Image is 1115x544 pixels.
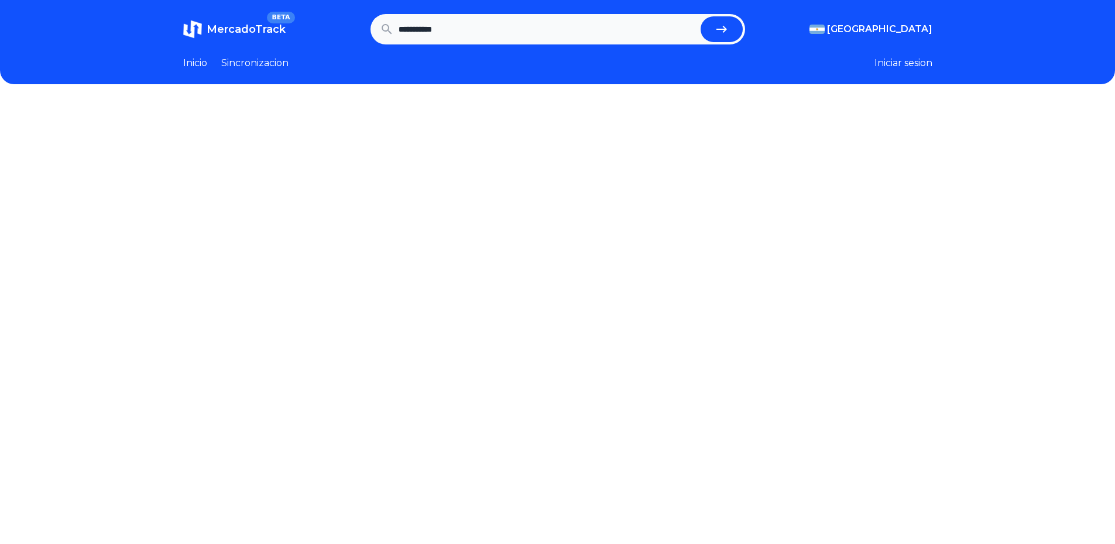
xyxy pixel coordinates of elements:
[221,56,289,70] a: Sincronizacion
[809,22,932,36] button: [GEOGRAPHIC_DATA]
[183,56,207,70] a: Inicio
[207,23,286,36] span: MercadoTrack
[809,25,825,34] img: Argentina
[874,56,932,70] button: Iniciar sesion
[267,12,294,23] span: BETA
[827,22,932,36] span: [GEOGRAPHIC_DATA]
[183,20,286,39] a: MercadoTrackBETA
[183,20,202,39] img: MercadoTrack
